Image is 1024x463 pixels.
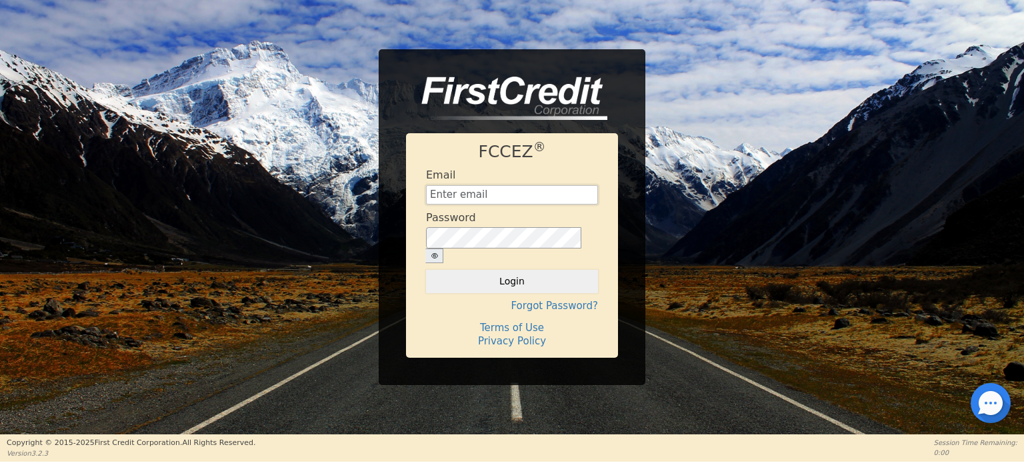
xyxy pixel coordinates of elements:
[182,438,255,447] span: All Rights Reserved.
[426,169,455,181] h4: Email
[426,142,598,162] h1: FCCEZ
[934,448,1017,458] p: 0:00
[426,322,598,334] h4: Terms of Use
[426,270,598,292] button: Login
[533,140,546,154] sup: ®
[426,185,598,205] input: Enter email
[7,438,255,449] p: Copyright © 2015- 2025 First Credit Corporation.
[426,227,581,248] input: password
[426,211,476,224] h4: Password
[426,300,598,312] h4: Forgot Password?
[426,335,598,347] h4: Privacy Policy
[934,438,1017,448] p: Session Time Remaining:
[7,448,255,458] p: Version 3.2.3
[406,77,607,121] img: logo-CMu_cnol.png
